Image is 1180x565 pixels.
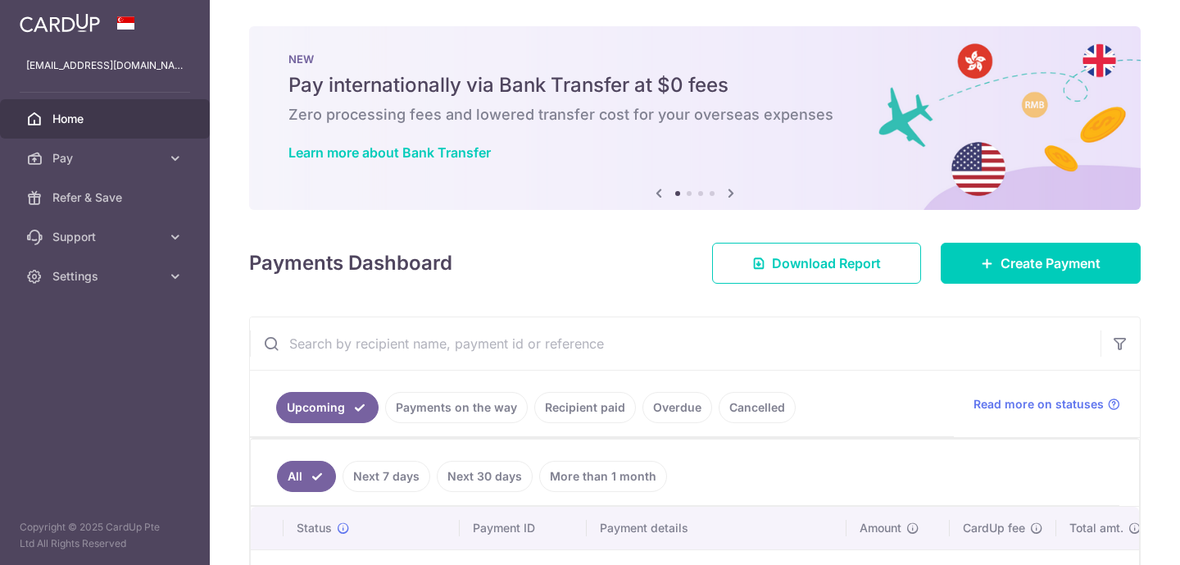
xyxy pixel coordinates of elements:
[973,396,1120,412] a: Read more on statuses
[460,507,587,549] th: Payment ID
[297,520,332,536] span: Status
[277,461,336,492] a: All
[20,13,100,33] img: CardUp
[437,461,533,492] a: Next 30 days
[249,26,1141,210] img: Bank transfer banner
[288,105,1101,125] h6: Zero processing fees and lowered transfer cost for your overseas expenses
[772,253,881,273] span: Download Report
[52,189,161,206] span: Refer & Save
[343,461,430,492] a: Next 7 days
[534,392,636,423] a: Recipient paid
[719,392,796,423] a: Cancelled
[52,111,161,127] span: Home
[250,317,1101,370] input: Search by recipient name, payment id or reference
[52,150,161,166] span: Pay
[642,392,712,423] a: Overdue
[288,72,1101,98] h5: Pay internationally via Bank Transfer at $0 fees
[288,144,491,161] a: Learn more about Bank Transfer
[1069,520,1123,536] span: Total amt.
[1001,253,1101,273] span: Create Payment
[539,461,667,492] a: More than 1 month
[52,229,161,245] span: Support
[860,520,901,536] span: Amount
[973,396,1104,412] span: Read more on statuses
[712,243,921,284] a: Download Report
[26,57,184,74] p: [EMAIL_ADDRESS][DOMAIN_NAME]
[963,520,1025,536] span: CardUp fee
[941,243,1141,284] a: Create Payment
[276,392,379,423] a: Upcoming
[288,52,1101,66] p: NEW
[52,268,161,285] span: Settings
[587,507,846,549] th: Payment details
[385,392,528,423] a: Payments on the way
[249,248,452,278] h4: Payments Dashboard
